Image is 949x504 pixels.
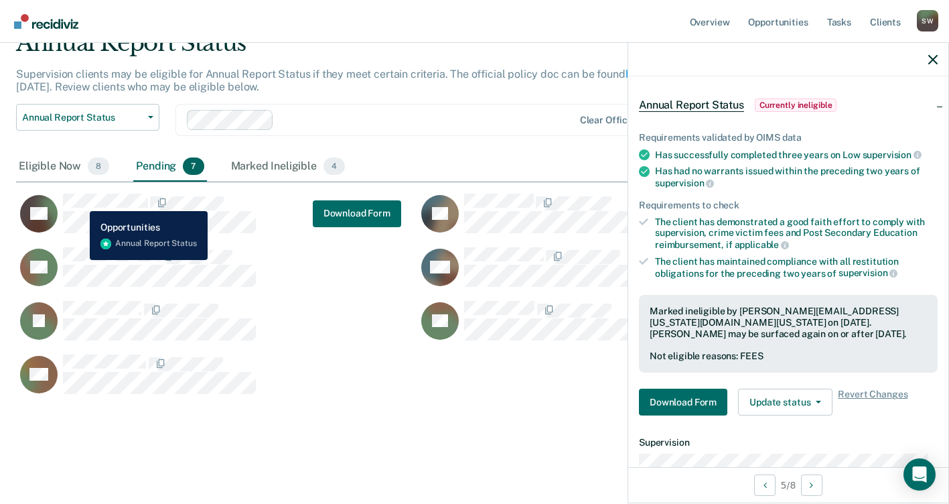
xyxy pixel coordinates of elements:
a: Navigate to form link [313,200,401,227]
span: 4 [323,157,345,175]
span: 7 [183,157,204,175]
div: Clear officers [580,115,642,126]
div: Marked ineligible by [PERSON_NAME][EMAIL_ADDRESS][US_STATE][DOMAIN_NAME][US_STATE] on [DATE]. [PE... [650,306,927,339]
div: 5 / 8 [628,467,948,503]
div: Eligible Now [16,152,112,182]
span: supervision [838,267,897,278]
div: Not eligible reasons: FEES [650,351,927,362]
span: Revert Changes [838,389,907,416]
button: Download Form [639,389,727,416]
dt: Supervision [639,437,938,448]
span: 8 [88,157,109,175]
span: applicable [735,239,789,250]
button: Previous Opportunity [754,475,776,496]
div: CaseloadOpportunityCell-01032609 [417,247,818,300]
p: Supervision clients may be eligible for Annual Report Status if they meet certain criteria. The o... [16,68,690,93]
span: Currently ineligible [755,99,837,112]
div: CaseloadOpportunityCell-01962088 [16,247,417,300]
span: supervision [863,149,922,160]
div: S W [917,10,938,31]
div: The client has demonstrated a good faith effort to comply with supervision, crime victim fees and... [655,216,938,251]
div: Open Intercom Messenger [903,458,936,491]
button: Update status [738,389,832,416]
div: Marked Ineligible [228,152,348,182]
div: Annual Report StatusCurrently ineligible [628,84,948,127]
div: Has had no warrants issued within the preceding two years of [655,166,938,188]
span: supervision [655,178,714,188]
div: CaseloadOpportunityCell-01943898 [417,193,818,247]
div: CaseloadOpportunityCell-01753920 [16,354,417,407]
a: Navigate to form link [639,389,733,416]
span: Annual Report Status [22,112,143,123]
div: CaseloadOpportunityCell-04265817 [417,300,818,354]
div: Pending [133,152,206,182]
div: Requirements to check [639,200,938,211]
div: CaseloadOpportunityCell-02197620 [16,193,417,247]
div: CaseloadOpportunityCell-06295012 [16,300,417,354]
button: Profile dropdown button [917,10,938,31]
a: here [626,68,647,80]
span: Annual Report Status [639,99,744,112]
div: Requirements validated by OIMS data [639,132,938,143]
div: The client has maintained compliance with all restitution obligations for the preceding two years of [655,256,938,279]
button: Next Opportunity [801,475,822,496]
button: Download Form [313,200,401,227]
div: Has successfully completed three years on Low [655,149,938,161]
img: Recidiviz [14,14,78,29]
div: Annual Report Status [16,29,728,68]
